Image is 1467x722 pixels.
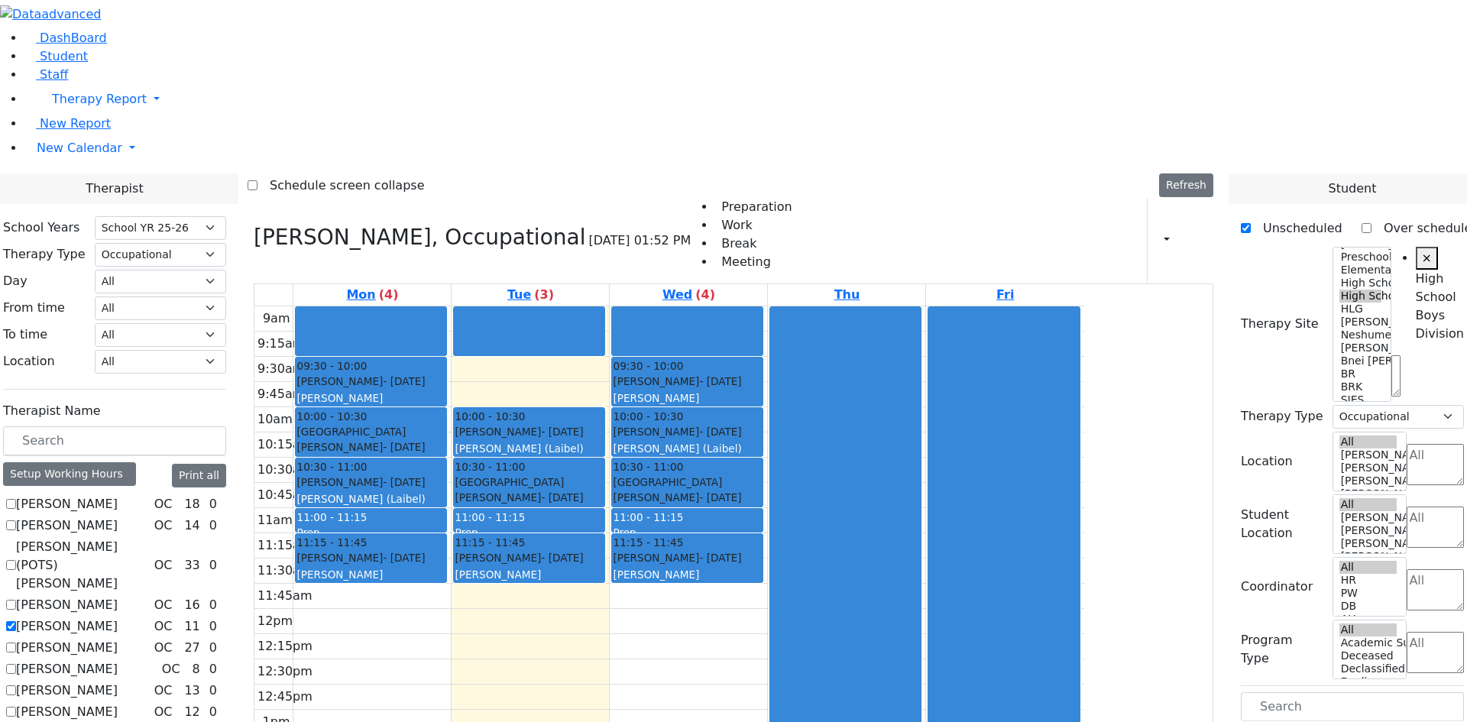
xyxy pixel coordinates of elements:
li: Break [715,235,792,253]
span: - [DATE] [383,441,425,453]
div: 10:15am [254,435,316,454]
div: 12:15pm [254,637,316,656]
input: Search [1241,692,1464,721]
div: 0 [206,495,220,513]
label: (3) [534,286,554,304]
label: Therapy Type [3,245,86,264]
option: Bnei [PERSON_NAME] [1339,355,1381,367]
option: PW [1339,587,1397,600]
option: [PERSON_NAME] 2 [1339,487,1397,500]
h3: [PERSON_NAME], Occupational [254,225,585,251]
a: New Report [24,116,111,131]
div: Setup [1190,228,1198,254]
div: 11 [181,617,202,636]
div: 12 [181,703,202,721]
option: AH [1339,613,1397,626]
div: [PERSON_NAME] [613,374,762,389]
span: 11:15 - 11:45 [455,535,525,550]
option: Deceased [1339,649,1397,662]
option: Neshume [1339,329,1381,342]
span: 09:30 - 10:00 [613,358,683,374]
div: [PERSON_NAME] [455,424,604,439]
label: [PERSON_NAME] [16,596,118,614]
option: BRK [1339,380,1381,393]
span: 11:00 - 11:15 [455,511,525,523]
span: [DATE] 01:52 PM [588,231,691,250]
div: OC [148,682,179,700]
span: High School Boys Division [1416,271,1464,341]
div: 0 [206,682,220,700]
span: - [DATE] [383,375,425,387]
div: OC [156,660,186,678]
label: Schedule screen collapse [257,173,425,198]
span: - [DATE] [541,552,583,564]
div: 0 [206,556,220,575]
textarea: Search [1407,632,1464,673]
label: Coordinator [1241,578,1313,596]
option: [PERSON_NAME] 5 [1339,448,1397,461]
label: (4) [695,286,715,304]
a: Staff [24,67,68,82]
option: Declines [1339,675,1397,688]
span: - [DATE] [699,426,741,438]
div: [PERSON_NAME] [296,439,445,455]
span: - [DATE] [383,552,425,564]
span: - [DATE] [699,491,741,503]
option: Academic Support [1339,636,1397,649]
option: All [1339,561,1397,574]
span: - [DATE] [383,476,425,488]
input: Search [3,426,226,455]
option: HR [1339,574,1397,587]
div: 9:15am [254,335,307,353]
label: [PERSON_NAME] (POTS) [PERSON_NAME] [16,538,148,593]
div: 11:15am [254,536,316,555]
span: 10:30 - 11:00 [296,459,367,474]
label: School Years [3,219,79,237]
span: 10:30 - 11:00 [613,459,683,474]
div: 33 [181,556,202,575]
div: [PERSON_NAME] [455,567,604,582]
div: 8 [189,660,203,678]
div: Setup Working Hours [3,462,136,486]
div: 11:45am [254,587,316,605]
div: Prep [613,525,762,540]
label: Therapist Name [3,402,101,420]
option: Elementary Division [1339,264,1381,277]
span: Therapist [86,180,143,198]
option: DB [1339,600,1397,613]
a: Student [24,49,88,63]
div: OC [148,556,179,575]
a: New Calendar [24,133,1467,164]
div: OC [148,617,179,636]
span: 09:30 - 10:00 [296,358,367,374]
div: [PERSON_NAME] [613,390,762,406]
li: Meeting [715,253,792,271]
a: August 22, 2025 [993,284,1017,306]
label: To time [3,325,47,344]
span: × [1422,251,1432,265]
a: August 21, 2025 [831,284,863,306]
div: [PERSON_NAME] (Laibel) [455,441,604,456]
label: Unscheduled [1251,216,1342,241]
div: OC [148,703,179,721]
button: Refresh [1159,173,1213,197]
span: New Report [40,116,111,131]
textarea: Search [1391,355,1401,397]
span: - [DATE] [541,491,583,503]
textarea: Search [1407,569,1464,610]
div: [PERSON_NAME] [613,550,762,565]
div: Prep [455,525,604,540]
div: OC [148,516,179,535]
span: New Calendar [37,141,122,155]
option: SIES [1339,393,1381,406]
div: [PERSON_NAME] [296,390,445,406]
div: 12pm [254,612,296,630]
div: OC [148,639,179,657]
option: [PERSON_NAME] 5 [1339,511,1397,524]
a: August 19, 2025 [504,284,557,306]
span: 11:00 - 11:15 [613,511,683,523]
div: [PERSON_NAME] [613,490,762,505]
div: 11:30am [254,562,316,580]
div: [PERSON_NAME] [296,474,445,490]
label: Therapy Site [1241,315,1319,333]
